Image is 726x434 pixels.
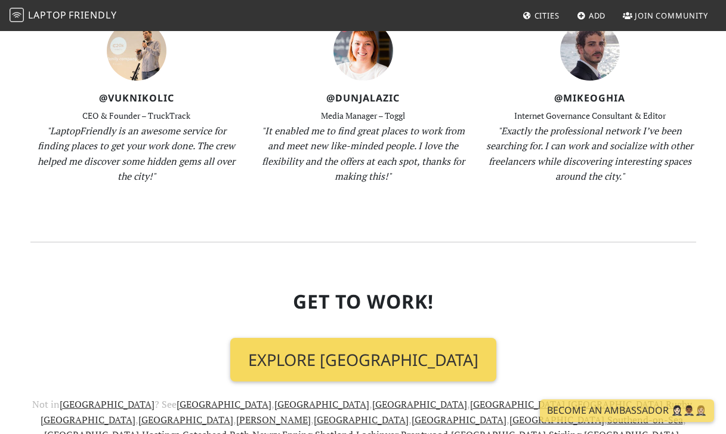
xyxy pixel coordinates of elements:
img: mike-oghia-399ba081a07d163c9c5512fe0acc6cb95335c0f04cd2fe9eaa138443c185c3a9.jpg [560,21,620,81]
img: LaptopFriendly [10,8,24,22]
a: [GEOGRAPHIC_DATA] [41,413,135,426]
a: Add [572,5,611,26]
a: Explore [GEOGRAPHIC_DATA] [230,338,496,382]
small: Internet Governance Consultant & Editor [514,110,666,121]
h2: Get To Work! [30,290,696,313]
img: dunja-lazic-7e3f7dbf9bae496705a2cb1d0ad4506ae95adf44ba71bc6bf96fce6bb2209530.jpg [333,21,393,81]
h4: @VukNikolic [30,93,243,104]
h4: @MikeOghia [484,93,696,104]
a: [GEOGRAPHIC_DATA] [60,398,155,411]
span: Cities [535,10,560,21]
a: [GEOGRAPHIC_DATA] [138,413,233,426]
em: "LaptopFriendly is an awesome service for finding places to get your work done. The crew helped m... [38,124,235,183]
span: Friendly [69,8,116,21]
a: [GEOGRAPHIC_DATA] [314,413,409,426]
span: Join Community [635,10,708,21]
small: Media Manager – Toggl [321,110,405,121]
em: "It enabled me to find great places to work from and meet new like-minded people. I love the flex... [261,124,465,183]
small: CEO & Founder – TruckTrack [82,110,190,121]
a: LaptopFriendly LaptopFriendly [10,5,117,26]
a: [GEOGRAPHIC_DATA] [470,398,565,411]
a: [GEOGRAPHIC_DATA] [509,413,604,426]
a: [GEOGRAPHIC_DATA] [412,413,506,426]
a: [PERSON_NAME] [236,413,311,426]
em: "Exactly the professional network I’ve been searching for. I can work and socialize with other fr... [486,124,693,183]
span: Add [589,10,606,21]
span: Laptop [28,8,67,21]
a: [GEOGRAPHIC_DATA] [177,398,271,411]
a: [GEOGRAPHIC_DATA] [372,398,467,411]
a: Cities [518,5,564,26]
a: Join Community [618,5,713,26]
img: vuk-nikolic-069e55947349021af2d479c15570516ff0841d81a22ee9013225a9fbfb17053d.jpg [107,21,166,81]
a: [GEOGRAPHIC_DATA] [274,398,369,411]
h4: @DunjaLazic [257,93,469,104]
